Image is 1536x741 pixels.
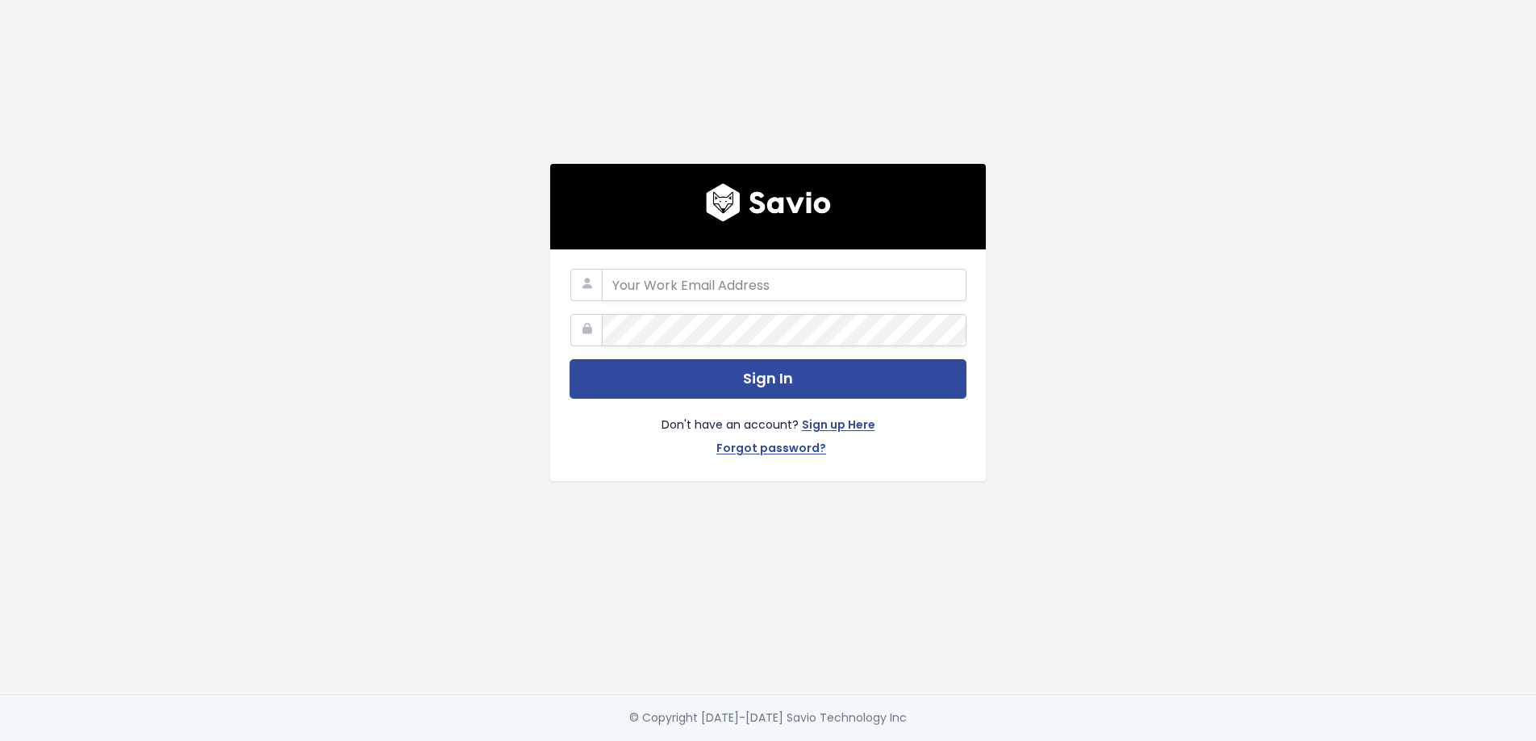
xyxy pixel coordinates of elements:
[802,415,875,438] a: Sign up Here
[629,708,907,728] div: © Copyright [DATE]-[DATE] Savio Technology Inc
[570,359,966,399] button: Sign In
[706,183,831,222] img: logo600x187.a314fd40982d.png
[602,269,966,301] input: Your Work Email Address
[570,399,966,462] div: Don't have an account?
[716,438,826,462] a: Forgot password?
